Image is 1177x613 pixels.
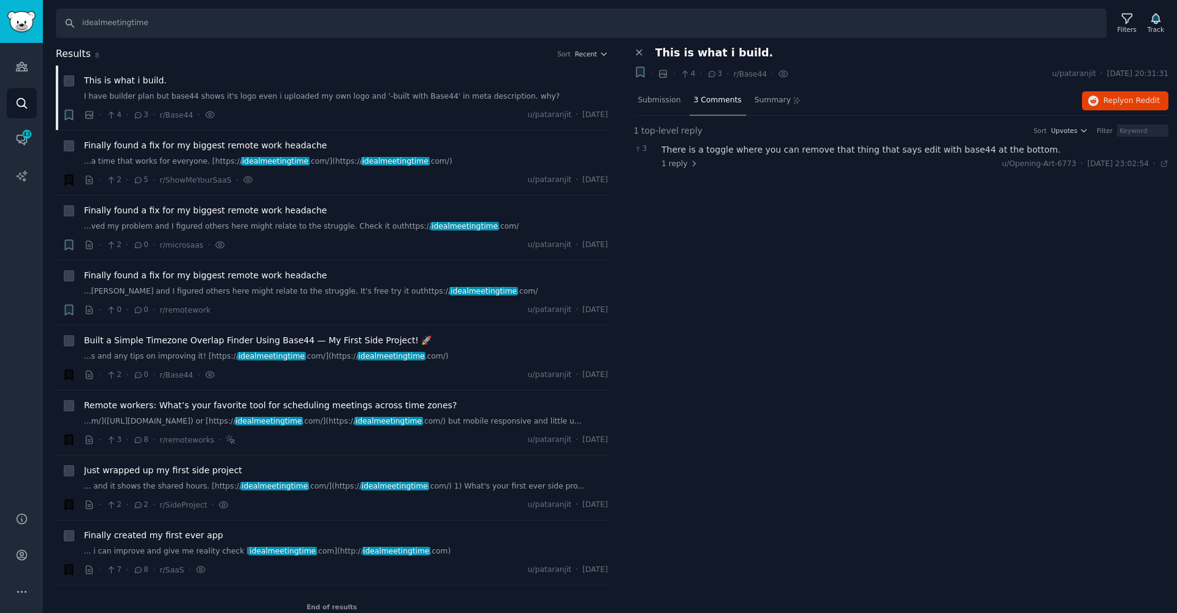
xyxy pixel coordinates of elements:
[126,303,128,316] span: ·
[582,500,608,511] span: [DATE]
[126,563,128,576] span: ·
[84,399,457,412] a: Remote workers: What’s your favorite tool for scheduling meetings across time zones?
[219,433,221,446] span: ·
[197,368,200,381] span: ·
[1082,91,1168,111] a: Replyon Reddit
[126,173,128,186] span: ·
[84,156,608,167] a: ...a time that works for everyone. [https://idealmeetingtime.com/](https://idealmeetingtime.com/)
[661,143,1168,156] div: There is a toggle where you can remove that thing that says edit with base44 at the bottom.
[84,74,167,87] a: This is what i build.
[576,565,578,576] span: ·
[153,563,155,576] span: ·
[208,238,210,251] span: ·
[133,175,148,186] span: 5
[95,51,99,59] span: 8
[84,351,608,362] a: ...s and any tips on improving it! [https://idealmeetingtime.com/](https://idealmeetingtime.com/)
[1118,25,1137,34] div: Filters
[133,565,148,576] span: 8
[361,157,430,166] span: idealmeetingtime
[575,50,608,58] button: Recent
[84,546,608,557] a: ... i can improve and give me reality check [idealmeetingtime.com](http://idealmeetingtime.com)
[99,173,102,186] span: ·
[582,435,608,446] span: [DATE]
[159,436,214,444] span: r/remoteworks
[528,305,571,316] span: u/pataranjit
[99,238,102,251] span: ·
[126,368,128,381] span: ·
[655,47,774,59] span: This is what i build.
[84,464,242,477] a: Just wrapped up my first side project
[707,69,722,80] span: 3
[84,416,608,427] a: ...m/]([URL][DOMAIN_NAME]) or [https://idealmeetingtime.com/](https://idealmeetingtime.com/) but ...
[354,417,423,425] span: idealmeetingtime
[7,11,36,32] img: GummySearch logo
[106,305,121,316] span: 0
[680,69,695,80] span: 4
[159,566,184,574] span: r/SaaS
[1052,69,1095,80] span: u/pataranjit
[84,334,432,347] a: Built a Simple Timezone Overlap Finder Using Base44 — My First Side Project! 🚀
[153,303,155,316] span: ·
[153,433,155,446] span: ·
[133,110,148,121] span: 3
[211,498,214,511] span: ·
[1148,25,1164,34] div: Track
[7,124,37,154] a: 43
[126,433,128,446] span: ·
[99,433,102,446] span: ·
[582,110,608,121] span: [DATE]
[360,482,429,490] span: idealmeetingtime
[661,159,698,170] span: 1 reply
[1117,124,1168,137] input: Keyword
[126,498,128,511] span: ·
[528,500,571,511] span: u/pataranjit
[528,565,571,576] span: u/pataranjit
[1153,159,1156,170] span: ·
[582,305,608,316] span: [DATE]
[188,563,191,576] span: ·
[576,500,578,511] span: ·
[84,204,327,217] span: Finally found a fix for my biggest remote work headache
[576,240,578,251] span: ·
[1103,96,1160,107] span: Reply
[681,124,703,137] span: reply
[651,67,653,80] span: ·
[1124,96,1160,105] span: on Reddit
[1097,126,1113,135] div: Filter
[582,370,608,381] span: [DATE]
[99,563,102,576] span: ·
[430,222,499,230] span: idealmeetingtime
[582,565,608,576] span: [DATE]
[84,221,608,232] a: ...ved my problem and I figured others here might relate to the struggle. Check it outhttps://ide...
[106,175,121,186] span: 2
[153,498,155,511] span: ·
[1107,69,1168,80] span: [DATE] 20:31:31
[159,241,203,249] span: r/microsaas
[56,9,1107,38] input: Search Keyword
[84,529,223,542] a: Finally created my first ever app
[159,306,210,314] span: r/remotework
[133,435,148,446] span: 8
[126,238,128,251] span: ·
[106,240,121,251] span: 2
[159,111,193,120] span: r/Base44
[99,303,102,316] span: ·
[84,269,327,282] a: Finally found a fix for my biggest remote work headache
[641,124,679,137] span: top-level
[1051,126,1077,135] span: Upvotes
[106,110,121,121] span: 4
[528,110,571,121] span: u/pataranjit
[699,67,702,80] span: ·
[106,500,121,511] span: 2
[755,95,791,106] span: Summary
[1087,159,1149,170] span: [DATE] 23:02:54
[153,238,155,251] span: ·
[99,368,102,381] span: ·
[672,67,675,80] span: ·
[1034,126,1047,135] div: Sort
[576,305,578,316] span: ·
